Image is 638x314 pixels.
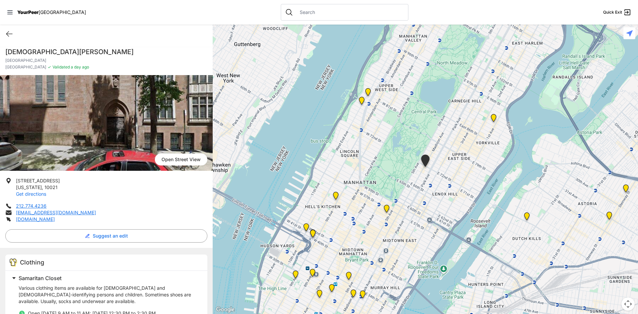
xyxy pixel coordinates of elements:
p: Various clothing items are available for [DEMOGRAPHIC_DATA] and [DEMOGRAPHIC_DATA]-identifying pe... [19,285,199,305]
span: , [42,184,43,190]
button: Map camera controls [621,297,635,311]
span: Quick Exit [603,10,622,15]
a: YourPeer[GEOGRAPHIC_DATA] [17,10,86,14]
span: ✓ [48,64,51,70]
span: Suggest an edit [93,233,128,239]
div: Manhattan [420,155,431,169]
div: 9th Avenue Drop-in Center [332,192,340,202]
a: 212.774.4236 [16,203,47,209]
div: New York [302,223,310,234]
a: Get directions [16,191,46,197]
div: Metro Baptist Church [309,229,317,240]
span: Open Street View [155,154,207,165]
span: [US_STATE] [16,184,42,190]
span: Validated [53,64,70,69]
span: [GEOGRAPHIC_DATA] [39,9,86,15]
div: New Location, Headquarters [315,290,324,300]
span: [STREET_ADDRESS] [16,178,60,183]
p: [GEOGRAPHIC_DATA] [5,58,207,63]
a: Quick Exit [603,8,631,16]
span: YourPeer [17,9,39,15]
a: [DOMAIN_NAME] [16,216,55,222]
a: [EMAIL_ADDRESS][DOMAIN_NAME] [16,210,96,215]
div: Metro Baptist Church [309,230,317,240]
span: a day ago [70,64,89,69]
span: Clothing [20,259,44,266]
a: Open this area in Google Maps (opens a new window) [214,305,236,314]
div: Chelsea [291,270,300,281]
span: Samaritan Closet [19,275,61,281]
div: Pathways Adult Drop-In Program [364,88,372,99]
div: Fancy Thrift Shop [523,212,531,223]
button: Suggest an edit [5,229,207,243]
h1: [DEMOGRAPHIC_DATA][PERSON_NAME] [5,47,207,56]
div: Greater New York City [349,289,358,300]
div: Headquarters [328,284,336,295]
div: Mainchance Adult Drop-in Center [359,290,367,301]
div: Antonio Olivieri Drop-in Center [308,269,317,279]
div: Avenue Church [489,114,498,125]
input: Search [296,9,404,16]
img: Google [214,305,236,314]
span: 10021 [45,184,57,190]
span: [GEOGRAPHIC_DATA] [5,64,46,70]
